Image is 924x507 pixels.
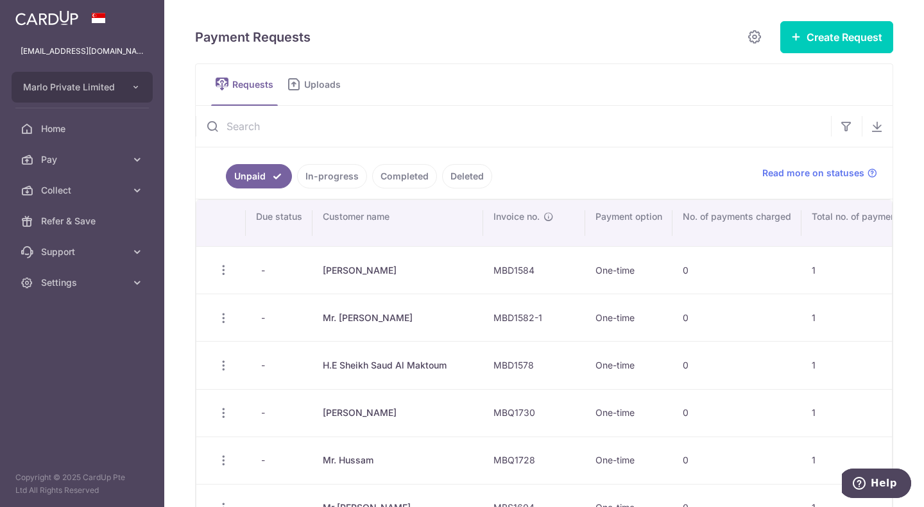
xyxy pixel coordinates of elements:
a: Read more on statuses [762,167,877,179]
a: Completed [372,164,437,188]
button: Create Request [780,21,893,53]
th: Payment option [585,200,672,246]
td: One-time [585,246,672,294]
span: Total no. of payments [812,210,904,223]
td: One-time [585,389,672,436]
td: 0 [672,389,801,436]
span: Payment option [595,210,662,223]
span: Requests [232,78,278,91]
button: Marlo Private Limited [12,72,153,103]
td: MBD1584 [483,246,585,294]
td: Mr. Hussam [312,436,483,484]
td: One-time [585,294,672,341]
td: 0 [672,436,801,484]
a: Requests [211,64,278,105]
td: 1 [801,246,914,294]
p: [EMAIL_ADDRESS][DOMAIN_NAME] [21,45,144,58]
span: Refer & Save [41,215,126,228]
th: Invoice no. [483,200,585,246]
span: No. of payments charged [683,210,791,223]
th: Total no. of payments [801,200,914,246]
span: Pay [41,153,126,166]
td: [PERSON_NAME] [312,246,483,294]
td: Mr. [PERSON_NAME] [312,294,483,341]
td: H.E Sheikh Saud Al Maktoum [312,341,483,388]
img: CardUp [15,10,78,26]
span: - [256,451,270,469]
h5: Payment Requests [195,27,311,47]
th: Customer name [312,200,483,246]
span: Collect [41,184,126,197]
span: - [256,262,270,279]
span: Uploads [304,78,350,91]
td: MBQ1728 [483,436,585,484]
td: [PERSON_NAME] [312,389,483,436]
span: Invoice no. [493,210,540,223]
input: Search [196,106,831,147]
td: MBQ1730 [483,389,585,436]
a: Deleted [442,164,492,188]
iframe: Opens a widget where you can find more information [842,469,911,501]
a: Uploads [283,64,350,105]
td: 1 [801,436,914,484]
span: Home [41,122,126,135]
span: - [256,309,270,327]
th: Due status [246,200,312,246]
span: Support [41,245,126,258]
td: One-time [585,436,672,484]
td: MBD1578 [483,341,585,388]
span: Help [29,9,55,21]
td: 0 [672,246,801,294]
th: No. of payments charged [672,200,801,246]
td: 1 [801,294,914,341]
td: One-time [585,341,672,388]
span: Read more on statuses [762,167,864,179]
td: 1 [801,341,914,388]
td: MBD1582-1 [483,294,585,341]
a: In-progress [297,164,367,188]
span: - [256,356,270,374]
a: Unpaid [226,164,292,188]
span: Settings [41,276,126,289]
td: 1 [801,389,914,436]
span: Marlo Private Limited [23,81,118,94]
span: - [256,404,270,422]
td: 0 [672,294,801,341]
td: 0 [672,341,801,388]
